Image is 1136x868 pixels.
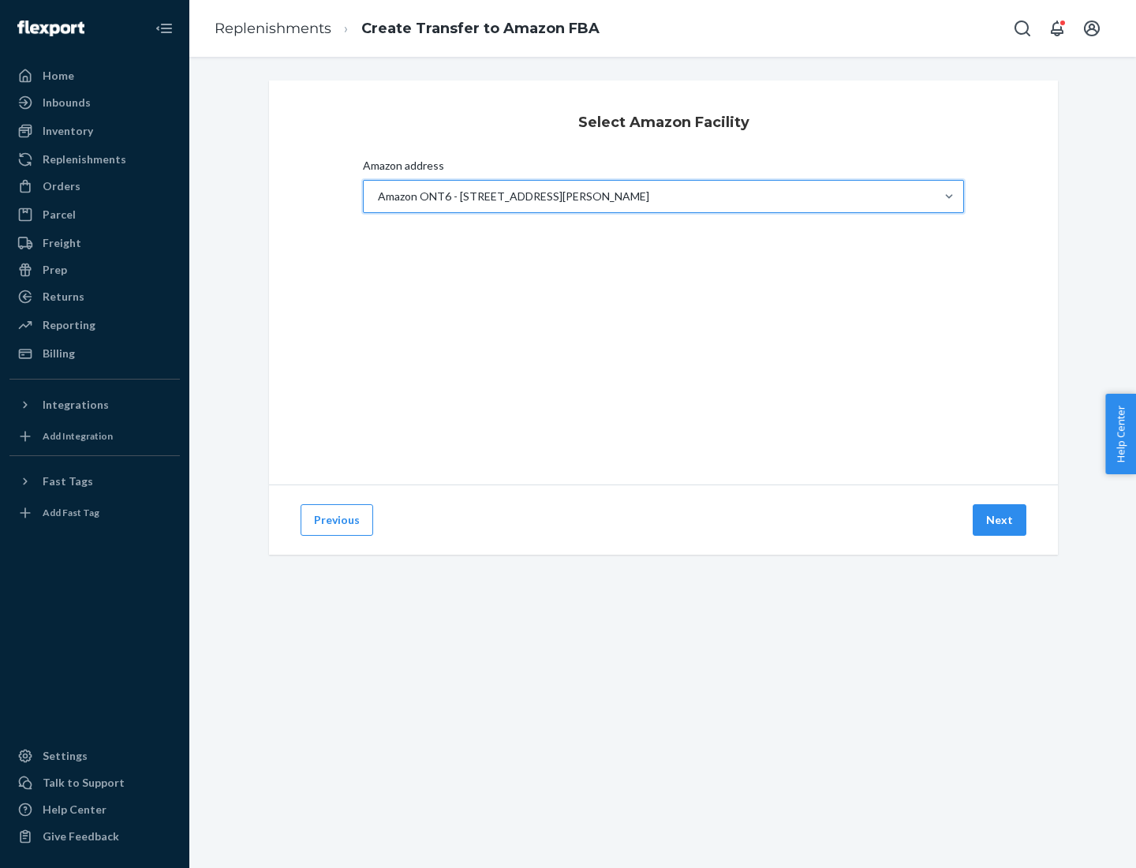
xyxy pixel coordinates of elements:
[43,346,75,361] div: Billing
[43,235,81,251] div: Freight
[1041,13,1073,44] button: Open notifications
[9,824,180,849] button: Give Feedback
[378,189,649,204] div: Amazon ONT6 - [STREET_ADDRESS][PERSON_NAME]
[9,118,180,144] a: Inventory
[43,317,95,333] div: Reporting
[9,424,180,449] a: Add Integration
[578,112,749,133] h3: Select Amazon Facility
[9,500,180,526] a: Add Fast Tag
[301,504,373,536] button: Previous
[9,230,180,256] a: Freight
[43,95,91,110] div: Inbounds
[363,158,444,180] span: Amazon address
[43,152,126,167] div: Replenishments
[1076,13,1108,44] button: Open account menu
[43,397,109,413] div: Integrations
[9,770,180,795] a: Talk to Support
[9,202,180,227] a: Parcel
[9,284,180,309] a: Returns
[9,469,180,494] button: Fast Tags
[43,802,106,817] div: Help Center
[9,147,180,172] a: Replenishments
[43,262,67,278] div: Prep
[9,174,180,199] a: Orders
[43,775,125,791] div: Talk to Support
[43,178,80,194] div: Orders
[1105,394,1136,474] button: Help Center
[9,797,180,822] a: Help Center
[9,63,180,88] a: Home
[1007,13,1038,44] button: Open Search Box
[973,504,1026,536] button: Next
[43,748,88,764] div: Settings
[9,257,180,282] a: Prep
[43,289,84,305] div: Returns
[43,68,74,84] div: Home
[43,829,119,844] div: Give Feedback
[361,20,600,37] a: Create Transfer to Amazon FBA
[9,392,180,417] button: Integrations
[43,207,76,223] div: Parcel
[9,743,180,769] a: Settings
[9,312,180,338] a: Reporting
[43,123,93,139] div: Inventory
[148,13,180,44] button: Close Navigation
[43,429,113,443] div: Add Integration
[9,90,180,115] a: Inbounds
[43,506,99,519] div: Add Fast Tag
[202,6,612,52] ol: breadcrumbs
[9,341,180,366] a: Billing
[17,21,84,36] img: Flexport logo
[43,473,93,489] div: Fast Tags
[215,20,331,37] a: Replenishments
